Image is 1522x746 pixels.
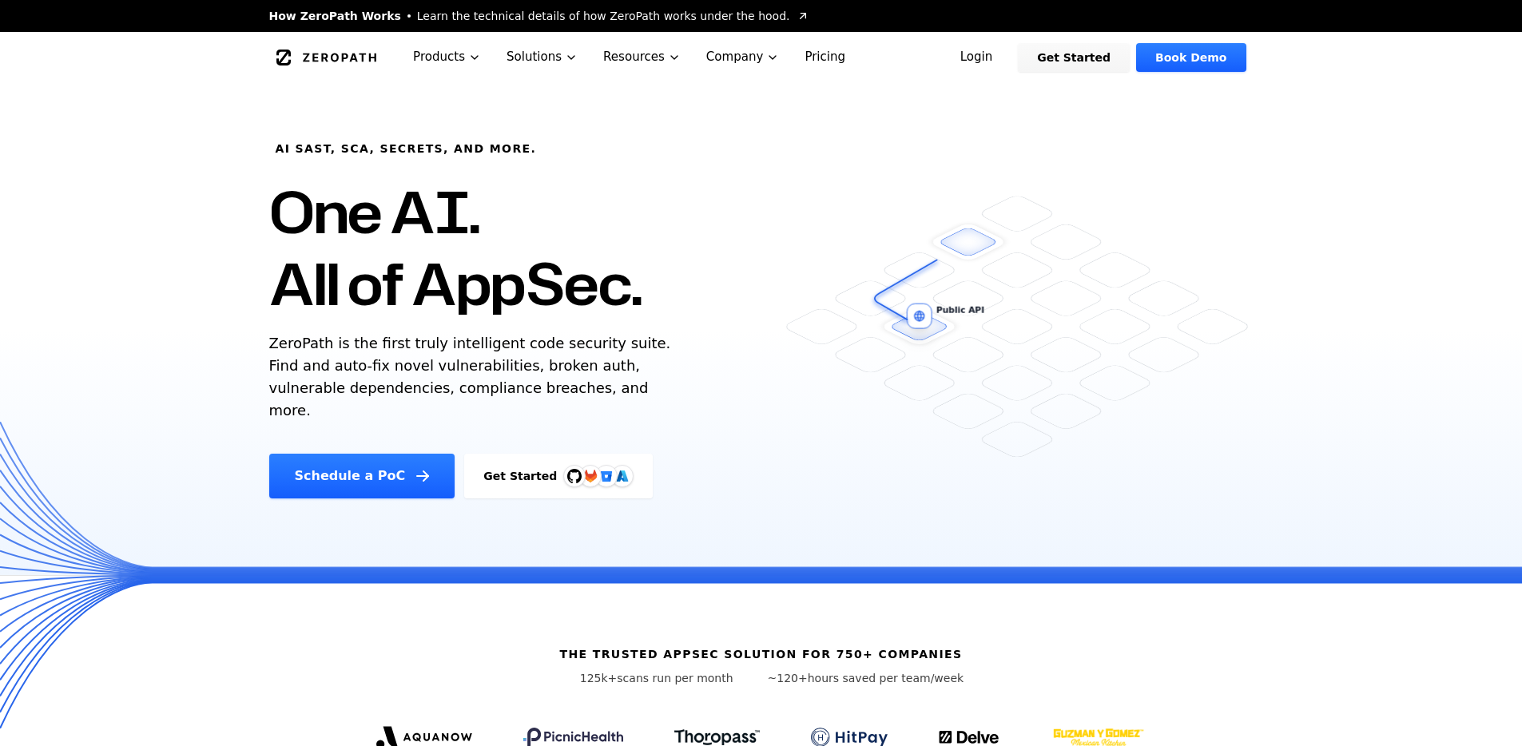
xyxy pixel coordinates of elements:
h1: One AI. All of AppSec. [269,176,642,319]
svg: Bitbucket [598,467,615,485]
img: Thoropass [674,729,760,745]
button: Solutions [494,32,590,82]
a: Book Demo [1136,43,1246,72]
nav: Global [250,32,1273,82]
button: Company [693,32,793,82]
span: ~120+ [768,672,808,684]
a: How ZeroPath WorksLearn the technical details of how ZeroPath works under the hood. [269,8,809,24]
span: How ZeroPath Works [269,8,401,24]
span: Learn the technical details of how ZeroPath works under the hood. [417,8,790,24]
a: Get Started [1018,43,1130,72]
img: GitLab [574,460,606,492]
a: Schedule a PoC [269,454,455,498]
a: Login [941,43,1012,72]
p: scans run per month [558,670,755,686]
img: GitHub [567,469,582,483]
a: Pricing [792,32,858,82]
p: ZeroPath is the first truly intelligent code security suite. Find and auto-fix novel vulnerabilit... [269,332,678,422]
button: Resources [590,32,693,82]
p: hours saved per team/week [768,670,964,686]
h6: The trusted AppSec solution for 750+ companies [559,646,962,662]
h6: AI SAST, SCA, Secrets, and more. [276,141,537,157]
button: Products [400,32,494,82]
a: Get StartedGitHubGitLabAzure [464,454,653,498]
span: 125k+ [580,672,618,684]
img: Azure [616,470,629,482]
